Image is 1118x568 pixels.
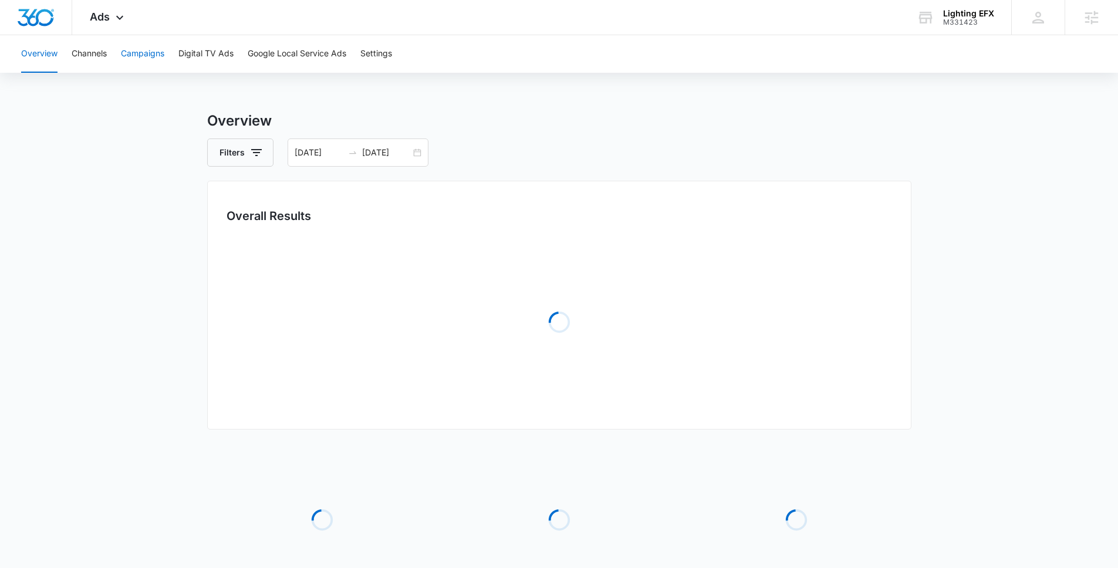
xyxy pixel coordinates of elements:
[360,35,392,73] button: Settings
[248,35,346,73] button: Google Local Service Ads
[348,148,357,157] span: swap-right
[21,35,58,73] button: Overview
[362,146,411,159] input: End date
[943,9,994,18] div: account name
[348,148,357,157] span: to
[207,110,911,131] h3: Overview
[121,35,164,73] button: Campaigns
[90,11,110,23] span: Ads
[207,138,273,167] button: Filters
[72,35,107,73] button: Channels
[178,35,234,73] button: Digital TV Ads
[943,18,994,26] div: account id
[227,207,311,225] h3: Overall Results
[295,146,343,159] input: Start date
